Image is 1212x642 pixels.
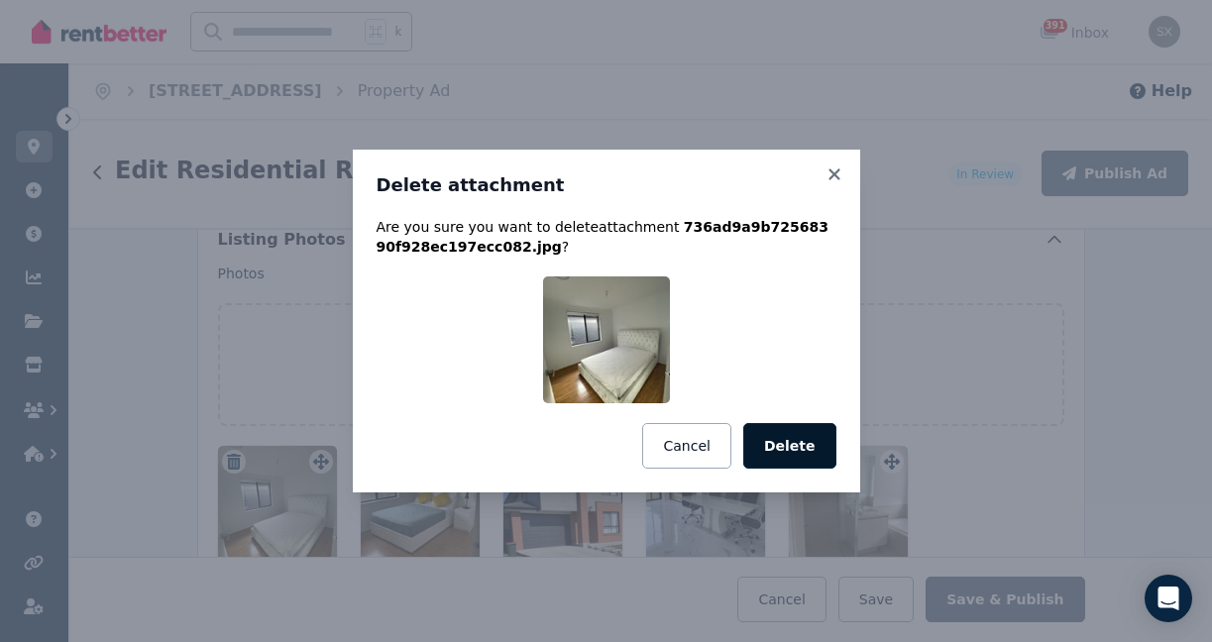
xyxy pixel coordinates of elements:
[377,173,836,197] h3: Delete attachment
[642,423,730,469] button: Cancel
[543,276,670,403] img: 736ad9a9b72568390f928ec197ecc082.jpg
[743,423,836,469] button: Delete
[377,217,836,257] p: Are you sure you want to delete attachment ?
[1145,575,1192,622] div: Open Intercom Messenger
